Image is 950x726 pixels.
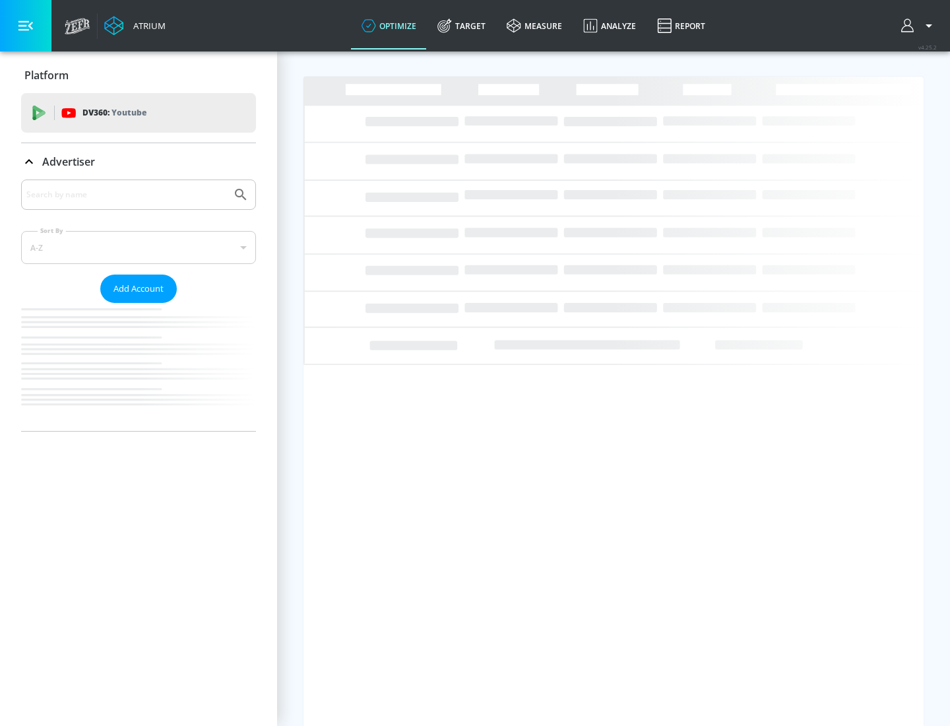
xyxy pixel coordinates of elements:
[82,106,146,120] p: DV360:
[21,57,256,94] div: Platform
[113,281,164,296] span: Add Account
[496,2,573,49] a: measure
[573,2,647,49] a: Analyze
[104,16,166,36] a: Atrium
[111,106,146,119] p: Youtube
[24,68,69,82] p: Platform
[21,303,256,431] nav: list of Advertiser
[918,44,937,51] span: v 4.25.2
[427,2,496,49] a: Target
[351,2,427,49] a: optimize
[42,154,95,169] p: Advertiser
[26,186,226,203] input: Search by name
[21,231,256,264] div: A-Z
[128,20,166,32] div: Atrium
[38,226,66,235] label: Sort By
[100,275,177,303] button: Add Account
[647,2,716,49] a: Report
[21,143,256,180] div: Advertiser
[21,93,256,133] div: DV360: Youtube
[21,180,256,431] div: Advertiser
